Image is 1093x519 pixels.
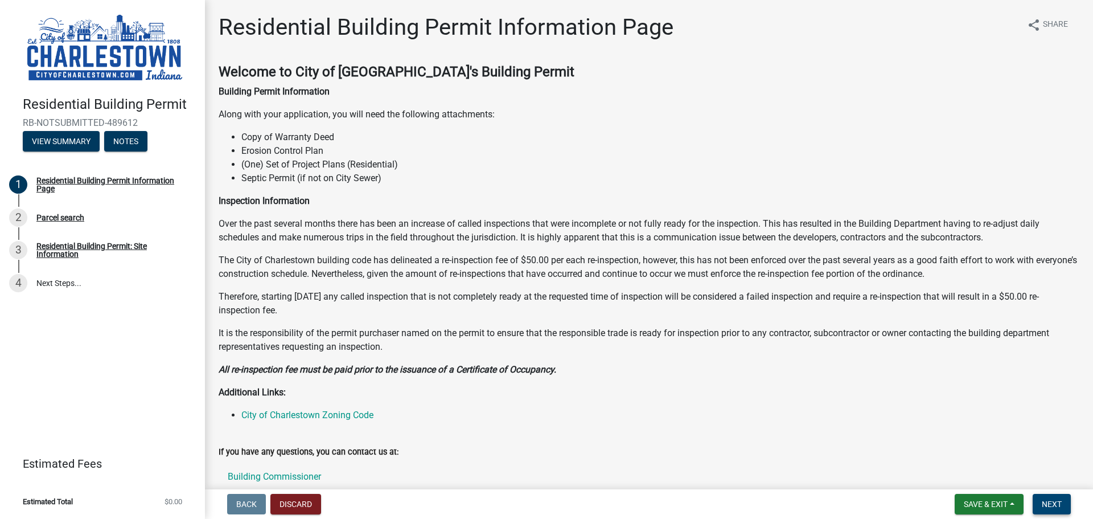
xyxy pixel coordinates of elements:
li: Copy of Warranty Deed [241,130,1079,144]
label: If you have any questions, you can contact us at: [219,448,398,456]
p: The City of Charlestown building code has delineated a re-inspection fee of $50.00 per each re-in... [219,254,1079,281]
span: Save & Exit [964,500,1008,509]
a: City of Charlestown Zoning Code [241,410,373,420]
button: Discard [270,494,321,514]
p: It is the responsibility of the permit purchaser named on the permit to ensure that the responsib... [219,326,1079,354]
span: $0.00 [165,498,182,505]
p: Therefore, starting [DATE] any called inspection that is not completely ready at the requested ti... [219,290,1079,317]
span: Share [1043,18,1068,32]
li: Erosion Control Plan [241,144,1079,158]
span: Back [236,500,257,509]
span: RB-NOTSUBMITTED-489612 [23,117,182,128]
a: Building Commissioner [219,463,1079,517]
p: Building Commissioner [228,472,371,481]
div: Residential Building Permit: Site Information [36,242,187,258]
wm-modal-confirm: Summary [23,137,100,146]
li: (One) Set of Project Plans (Residential) [241,158,1079,171]
span: Estimated Total [23,498,73,505]
li: Septic Permit (if not on City Sewer) [241,171,1079,185]
strong: Building Permit Information [219,86,330,97]
button: Next [1033,494,1071,514]
h1: Residential Building Permit Information Page [219,14,673,41]
a: Estimated Fees [9,452,187,475]
div: 4 [9,274,27,292]
button: Notes [104,131,147,152]
img: City of Charlestown, Indiana [23,12,187,84]
span: Next [1042,500,1062,509]
button: View Summary [23,131,100,152]
div: 3 [9,241,27,259]
strong: All re-inspection fee must be paid prior to the issuance of a Certificate of Occupancy. [219,364,556,375]
div: 2 [9,209,27,227]
strong: Inspection Information [219,195,310,206]
div: 1 [9,175,27,194]
div: Parcel search [36,214,84,222]
strong: Additional Links: [219,387,286,398]
h4: Residential Building Permit [23,96,196,113]
p: Over the past several months there has been an increase of called inspections that were incomplet... [219,217,1079,244]
button: Back [227,494,266,514]
button: shareShare [1018,14,1077,36]
button: Save & Exit [955,494,1024,514]
strong: Welcome to City of [GEOGRAPHIC_DATA]'s Building Permit [219,64,574,80]
div: Residential Building Permit Information Page [36,177,187,193]
wm-modal-confirm: Notes [104,137,147,146]
p: Along with your application, you will need the following attachments: [219,108,1079,121]
i: share [1027,18,1041,32]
